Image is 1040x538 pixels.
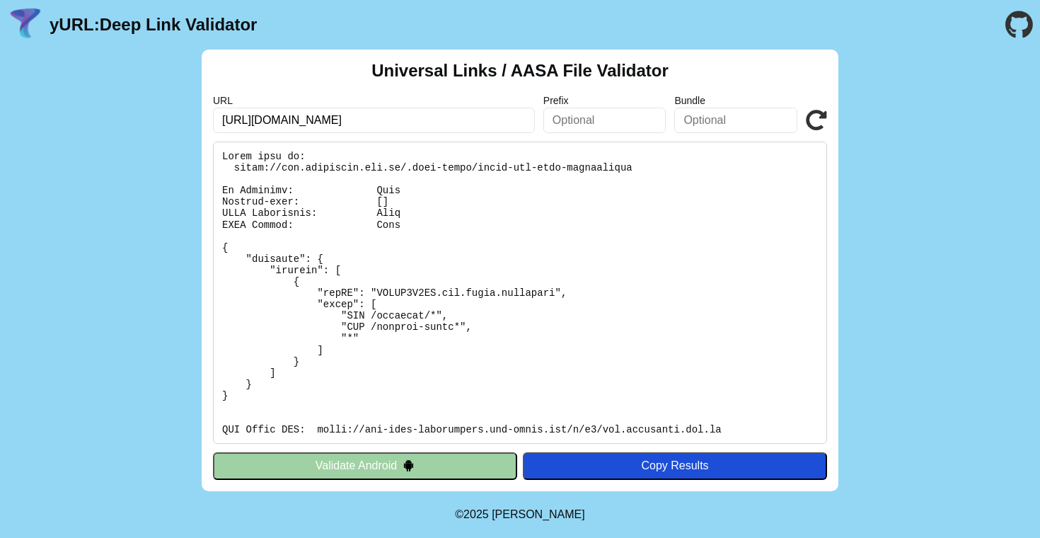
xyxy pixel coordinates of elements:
label: URL [213,95,535,106]
button: Validate Android [213,452,517,479]
button: Copy Results [523,452,827,479]
footer: © [455,491,584,538]
input: Required [213,108,535,133]
a: yURL:Deep Link Validator [50,15,257,35]
pre: Lorem ipsu do: sitam://con.adipiscin.eli.se/.doei-tempo/incid-utl-etdo-magnaaliqua En Adminimv: Q... [213,142,827,444]
label: Prefix [543,95,666,106]
span: 2025 [463,508,489,520]
h2: Universal Links / AASA File Validator [371,61,669,81]
input: Optional [543,108,666,133]
label: Bundle [674,95,797,106]
input: Optional [674,108,797,133]
img: droidIcon.svg [403,459,415,471]
a: Michael Ibragimchayev's Personal Site [492,508,585,520]
div: Copy Results [530,459,820,472]
img: yURL Logo [7,6,44,43]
